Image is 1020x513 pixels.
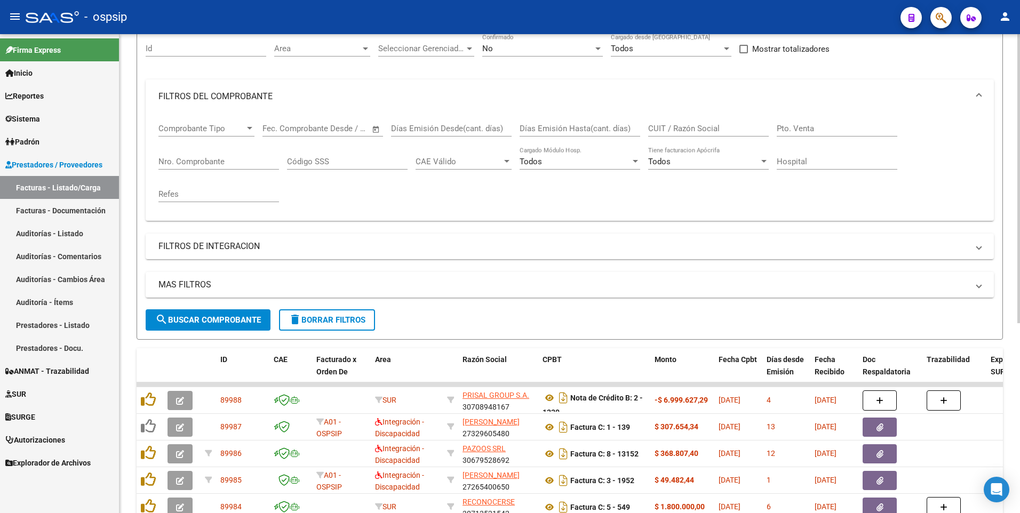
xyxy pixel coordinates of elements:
span: [DATE] [815,422,836,431]
button: Open calendar [370,123,382,135]
span: [DATE] [815,396,836,404]
span: [DATE] [815,502,836,511]
span: No [482,44,493,53]
span: Area [375,355,391,364]
span: - ospsip [84,5,127,29]
span: Inicio [5,67,33,79]
span: Integración - Discapacidad [375,418,424,438]
span: A01 - OSPSIP [316,471,342,492]
datatable-header-cell: Doc Respaldatoria [858,348,922,395]
strong: $ 368.807,40 [655,449,698,458]
div: Open Intercom Messenger [984,477,1009,502]
span: Fecha Recibido [815,355,844,376]
span: Buscar Comprobante [155,315,261,325]
span: 89987 [220,422,242,431]
span: Mostrar totalizadores [752,43,830,55]
span: Trazabilidad [927,355,970,364]
span: Todos [611,44,633,53]
span: 12 [767,449,775,458]
div: 27329605480 [463,416,534,438]
strong: $ 49.482,44 [655,476,694,484]
i: Descargar documento [556,389,570,406]
mat-icon: search [155,313,168,326]
mat-icon: menu [9,10,21,23]
span: SUR [375,502,396,511]
strong: $ 1.800.000,00 [655,502,705,511]
span: Prestadores / Proveedores [5,159,102,171]
mat-icon: delete [289,313,301,326]
i: Descargar documento [556,419,570,436]
strong: Factura C: 1 - 139 [570,423,630,431]
span: Monto [655,355,676,364]
span: [DATE] [719,396,740,404]
mat-panel-title: FILTROS DEL COMPROBANTE [158,91,968,102]
strong: Nota de Crédito B: 2 - 1330 [543,394,643,416]
button: Buscar Comprobante [146,309,270,331]
datatable-header-cell: Fecha Cpbt [714,348,762,395]
datatable-header-cell: Facturado x Orden De [312,348,371,395]
span: Todos [648,157,671,166]
datatable-header-cell: Razón Social [458,348,538,395]
span: Reportes [5,90,44,102]
span: Padrón [5,136,39,148]
span: Todos [520,157,542,166]
span: [PERSON_NAME] [463,471,520,479]
span: ANMAT - Trazabilidad [5,365,89,377]
span: [PERSON_NAME] [463,418,520,426]
span: 1 [767,476,771,484]
span: 13 [767,422,775,431]
span: 89985 [220,476,242,484]
div: FILTROS DEL COMPROBANTE [146,114,994,221]
span: 89988 [220,396,242,404]
i: Descargar documento [556,445,570,462]
input: Fecha fin [315,124,367,133]
input: Fecha inicio [262,124,306,133]
span: 89986 [220,449,242,458]
span: Integración - Discapacidad [375,471,424,492]
span: [DATE] [719,476,740,484]
datatable-header-cell: CPBT [538,348,650,395]
mat-panel-title: MAS FILTROS [158,279,968,291]
span: Doc Respaldatoria [863,355,911,376]
div: 27265400650 [463,469,534,492]
span: PRISAL GROUP S.A. [463,391,529,399]
span: Comprobante Tipo [158,124,245,133]
span: A01 - OSPSIP [316,418,342,438]
strong: $ 307.654,34 [655,422,698,431]
strong: -$ 6.999.627,29 [655,396,708,404]
span: Integración - Discapacidad [375,444,424,465]
span: ID [220,355,227,364]
datatable-header-cell: Trazabilidad [922,348,986,395]
mat-expansion-panel-header: FILTROS DE INTEGRACION [146,234,994,259]
span: Sistema [5,113,40,125]
strong: Factura C: 3 - 1952 [570,476,634,485]
span: Seleccionar Gerenciador [378,44,465,53]
button: Borrar Filtros [279,309,375,331]
span: CAE [274,355,288,364]
span: Borrar Filtros [289,315,365,325]
strong: Factura C: 8 - 13152 [570,450,639,458]
span: [DATE] [719,449,740,458]
datatable-header-cell: CAE [269,348,312,395]
datatable-header-cell: Monto [650,348,714,395]
strong: Factura C: 5 - 549 [570,503,630,511]
span: [DATE] [815,449,836,458]
span: Area [274,44,361,53]
mat-expansion-panel-header: MAS FILTROS [146,272,994,298]
span: CAE Válido [416,157,502,166]
span: 89984 [220,502,242,511]
span: SUR [375,396,396,404]
i: Descargar documento [556,472,570,489]
span: PAZOOS SRL [463,444,506,453]
span: [DATE] [815,476,836,484]
datatable-header-cell: Area [371,348,443,395]
span: Autorizaciones [5,434,65,446]
span: CPBT [543,355,562,364]
mat-panel-title: FILTROS DE INTEGRACION [158,241,968,252]
span: Firma Express [5,44,61,56]
span: Facturado x Orden De [316,355,356,376]
div: 30708948167 [463,389,534,412]
div: 30679528692 [463,443,534,465]
span: [DATE] [719,422,740,431]
mat-expansion-panel-header: FILTROS DEL COMPROBANTE [146,79,994,114]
